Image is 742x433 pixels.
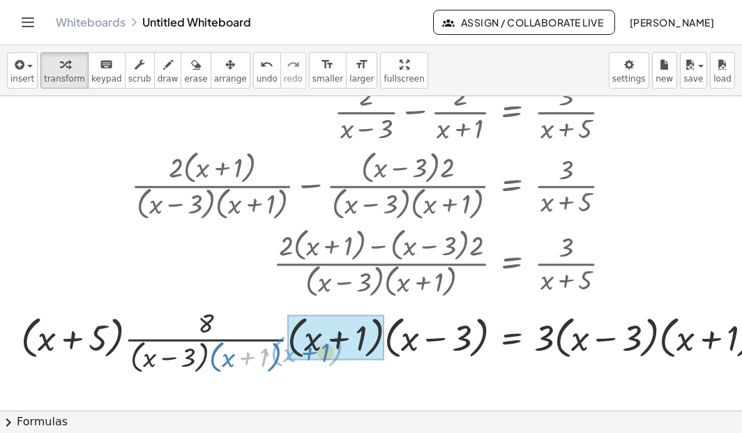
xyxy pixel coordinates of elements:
[312,74,343,84] span: smaller
[91,74,122,84] span: keypad
[284,74,303,84] span: redo
[433,10,615,35] button: Assign / Collaborate Live
[40,52,89,89] button: transform
[56,15,126,29] a: Whiteboards
[280,52,306,89] button: redoredo
[253,52,281,89] button: undoundo
[44,74,85,84] span: transform
[125,52,155,89] button: scrub
[154,52,182,89] button: draw
[100,56,113,73] i: keyboard
[184,74,207,84] span: erase
[355,56,368,73] i: format_size
[128,74,151,84] span: scrub
[384,74,424,84] span: fullscreen
[683,74,703,84] span: save
[158,74,179,84] span: draw
[713,74,732,84] span: load
[17,11,39,33] button: Toggle navigation
[346,52,377,89] button: format_sizelarger
[260,56,273,73] i: undo
[349,74,374,84] span: larger
[309,52,347,89] button: format_sizesmaller
[710,52,735,89] button: load
[618,10,725,35] button: [PERSON_NAME]
[257,74,278,84] span: undo
[445,16,603,29] span: Assign / Collaborate Live
[214,74,247,84] span: arrange
[7,52,38,89] button: insert
[211,52,250,89] button: arrange
[656,74,673,84] span: new
[10,74,34,84] span: insert
[612,74,646,84] span: settings
[321,56,334,73] i: format_size
[88,52,126,89] button: keyboardkeypad
[629,16,714,29] span: [PERSON_NAME]
[181,52,211,89] button: erase
[680,52,707,89] button: save
[652,52,677,89] button: new
[287,56,300,73] i: redo
[380,52,427,89] button: fullscreen
[609,52,649,89] button: settings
